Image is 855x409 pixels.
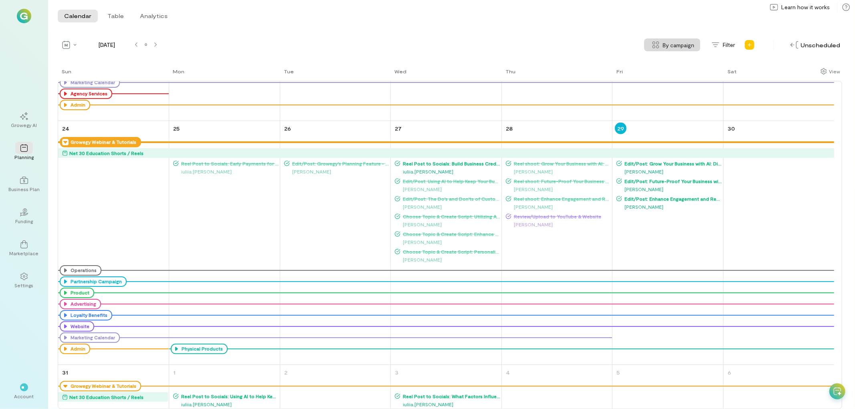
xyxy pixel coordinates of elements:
[622,160,722,167] span: Edit/Post: Grow Your Business with AI: Discover Growegy's Tailored Solutions for Small Business S...
[612,121,724,365] td: August 29, 2025
[395,203,501,211] div: [PERSON_NAME]
[60,100,90,110] div: Admin
[615,367,621,378] a: September 5, 2025
[10,250,39,256] div: Marketplace
[60,265,101,276] div: Operations
[616,203,722,211] div: [PERSON_NAME]
[400,160,501,167] span: Reel Post to Socials: Build Business Credit Efficiently by Maximizing Your Purchase's Reporting
[169,67,186,81] a: Monday
[506,167,612,175] div: [PERSON_NAME]
[62,68,71,75] div: Sun
[60,288,94,298] div: Product
[395,400,501,408] div: iuliia.[PERSON_NAME]
[280,121,391,365] td: August 26, 2025
[60,332,120,343] div: Marketing Calendar
[284,68,294,75] div: Tue
[69,278,122,285] div: Partnership Campaign
[58,67,73,81] a: Sunday
[101,10,130,22] button: Table
[83,41,131,49] span: [DATE]
[511,178,612,184] span: Reel shoot: Future-Proof Your Business with Growegy: AI-Driven Business Plans for Small Business ...
[400,393,501,399] span: Reel Post to Socials: What Factors Influence Your Business Credit Score?
[283,367,289,378] a: September 2, 2025
[69,312,107,318] div: Loyalty Benefits
[10,266,38,295] a: Settings
[506,203,612,211] div: [PERSON_NAME]
[61,123,71,134] a: August 24, 2025
[622,178,722,184] span: Edit/Post: Future-Proof Your Business with Growegy: AI-Driven Business Plans for Small Business O...
[723,121,834,365] td: August 30, 2025
[726,367,733,378] a: September 6, 2025
[172,123,181,134] a: August 25, 2025
[400,248,501,255] span: Choose Topic & Create Script: Personalized Marketing Strategies: Real Solutions for Your Small Bu...
[69,290,89,296] div: Product
[504,123,514,134] a: August 28, 2025
[506,185,612,193] div: [PERSON_NAME]
[173,68,184,75] div: Mon
[172,367,177,378] a: September 1, 2025
[69,79,115,86] div: Marketing Calendar
[15,282,34,288] div: Settings
[60,310,112,320] div: Loyalty Benefits
[622,195,722,202] span: Edit/Post: Enhance Engagement and Reach on a Budget: AI and Growegy for Smarter Marketing in Smal...
[61,367,70,378] a: August 31, 2025
[781,3,830,11] span: Learn how it works
[14,154,34,160] div: Planning
[60,77,120,88] div: Marketing Calendar
[69,334,115,341] div: Marketing Calendar
[60,137,141,147] div: Growegy Webinar & Tutorials
[10,202,38,231] a: Funding
[69,383,136,389] div: Growegy Webinar & Tutorials
[69,149,144,157] div: Net 30 Education Shorts / Reels
[391,121,502,365] td: August 27, 2025
[69,393,144,401] div: Net 30 Education Shorts / Reels
[728,68,737,75] div: Sat
[69,267,97,274] div: Operations
[616,167,722,175] div: [PERSON_NAME]
[11,122,37,128] div: Growegy AI
[395,220,501,228] div: [PERSON_NAME]
[819,66,842,77] div: Show columns
[400,231,501,237] span: Choose Topic & Create Script: Enhance Engagement and Reach on a Budget: AI and Growegy for Smarte...
[400,178,501,184] span: Edit/Post: Using AI to Help Keep Your Business Moving Forward
[511,195,612,202] span: Reel shoot: Enhance Engagement and Reach: AI and Growegy for Smarter Marketing in Small Businesses
[612,67,625,81] a: Friday
[395,256,501,264] div: [PERSON_NAME]
[504,367,511,378] a: September 4, 2025
[290,160,390,167] span: Edit/Post: Growegy's Planning Feature - Your Business Management and Marketing Tool
[724,67,738,81] a: Saturday
[169,121,280,365] td: August 25, 2025
[723,41,735,49] span: Filter
[60,89,112,99] div: Agency Services
[173,167,279,175] div: iuliia.[PERSON_NAME]
[60,321,94,332] div: Website
[284,167,390,175] div: [PERSON_NAME]
[616,68,623,75] div: Fri
[400,213,501,220] span: Choose Topic & Create Script: Utilizing AI for Your Business is Easy with Growegy
[60,299,101,309] div: Advertising
[788,39,842,51] div: Unscheduled
[15,218,33,224] div: Funding
[69,91,107,97] div: Agency Services
[663,41,695,49] span: By campaign
[726,123,736,134] a: August 30, 2025
[60,276,127,287] div: Partnership Campaign
[505,68,515,75] div: Thu
[395,167,501,175] div: iuliia.[PERSON_NAME]
[506,220,612,228] div: [PERSON_NAME]
[133,10,174,22] button: Analytics
[616,185,722,193] div: [PERSON_NAME]
[395,238,501,246] div: [PERSON_NAME]
[393,367,400,378] a: September 3, 2025
[400,195,501,202] span: Edit/Post: The Do's and Don'ts of Customer Engagement
[179,393,279,399] span: Reel Post to Socials: Using AI to Help Keep Your Business Moving Forward
[60,344,90,354] div: Admin
[829,68,840,75] div: View
[58,10,98,22] button: Calendar
[10,170,38,199] a: Business Plan
[69,346,85,352] div: Admin
[511,160,612,167] span: Reel shoot: Grow Your Business with AI: Discover Growegy's Tailored Solutions for Small Business ...
[171,344,228,354] div: Physical Products
[615,123,627,134] a: August 29, 2025
[10,106,38,135] a: Growegy AI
